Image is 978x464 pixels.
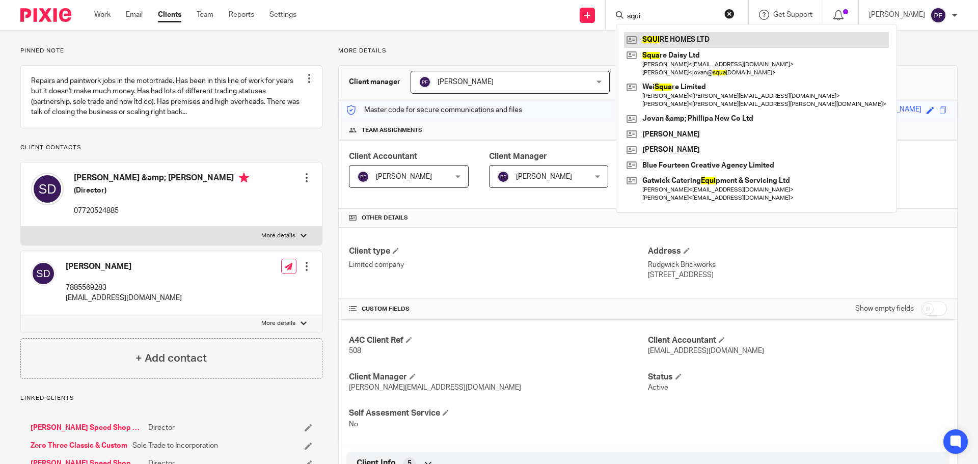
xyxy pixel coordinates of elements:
span: [PERSON_NAME] [516,173,572,180]
p: Pinned note [20,47,322,55]
a: Email [126,10,143,20]
input: Search [626,12,718,21]
p: 07720524885 [74,206,249,216]
h5: (Director) [74,185,249,196]
img: svg%3E [497,171,509,183]
a: Settings [269,10,296,20]
span: [PERSON_NAME] [376,173,432,180]
h4: Status [648,372,947,383]
h4: A4C Client Ref [349,335,648,346]
p: [EMAIL_ADDRESS][DOMAIN_NAME] [66,293,182,303]
p: More details [261,232,295,240]
p: Client contacts [20,144,322,152]
span: Client Accountant [349,152,417,160]
span: Other details [362,214,408,222]
p: [STREET_ADDRESS] [648,270,947,280]
h4: Client type [349,246,648,257]
span: [EMAIL_ADDRESS][DOMAIN_NAME] [648,347,764,354]
p: Rudgwick Brickworks [648,260,947,270]
img: svg%3E [930,7,946,23]
img: svg%3E [419,76,431,88]
span: Active [648,384,668,391]
span: 508 [349,347,361,354]
h4: CUSTOM FIELDS [349,305,648,313]
span: [PERSON_NAME] [438,78,494,86]
button: Clear [724,9,735,19]
a: Work [94,10,111,20]
h4: [PERSON_NAME] [66,261,182,272]
span: Get Support [773,11,812,18]
img: svg%3E [31,261,56,286]
a: Clients [158,10,181,20]
span: Team assignments [362,126,422,134]
p: Master code for secure communications and files [346,105,522,115]
p: [PERSON_NAME] [869,10,925,20]
span: Director [148,423,175,433]
i: Primary [239,173,249,183]
p: 7885569283 [66,283,182,293]
p: More details [261,319,295,327]
span: No [349,421,358,428]
h4: Client Manager [349,372,648,383]
label: Show empty fields [855,304,914,314]
h4: Client Accountant [648,335,947,346]
h4: [PERSON_NAME] &amp; [PERSON_NAME] [74,173,249,185]
img: svg%3E [357,171,369,183]
span: Sole Trade to Incorporation [132,441,218,451]
a: Reports [229,10,254,20]
a: [PERSON_NAME] Speed Shop Ltd [31,423,143,433]
h4: + Add contact [135,350,207,366]
h4: Self Assesment Service [349,408,648,419]
span: [PERSON_NAME][EMAIL_ADDRESS][DOMAIN_NAME] [349,384,521,391]
h3: Client manager [349,77,400,87]
a: Team [197,10,213,20]
p: Limited company [349,260,648,270]
img: svg%3E [31,173,64,205]
span: Client Manager [489,152,547,160]
h4: Address [648,246,947,257]
p: More details [338,47,958,55]
a: Zero Three Classic & Custom [31,441,127,451]
p: Linked clients [20,394,322,402]
img: Pixie [20,8,71,22]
